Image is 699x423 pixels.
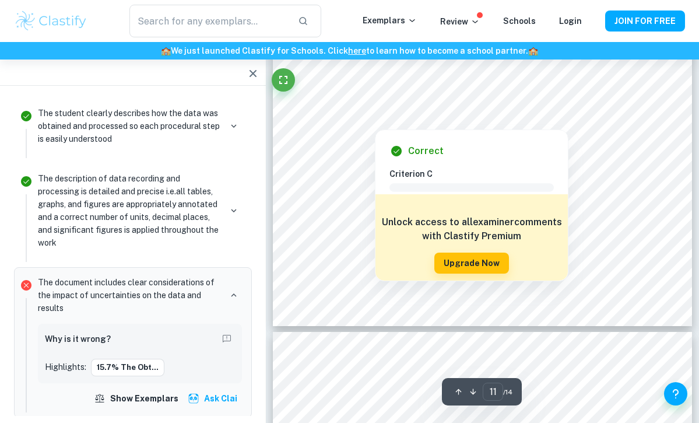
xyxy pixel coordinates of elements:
[528,46,538,55] span: 🏫
[348,46,366,55] a: here
[434,253,509,274] button: Upgrade Now
[185,388,242,409] button: Ask Clai
[381,215,562,243] h6: Unlock access to all examiner comments with Clastify Premium
[664,382,687,405] button: Help and Feedback
[45,333,111,345] h6: Why is it wrong?
[503,16,536,26] a: Schools
[272,68,295,92] button: Fullscreen
[389,167,563,180] h6: Criterion C
[19,278,33,292] svg: Incorrect
[408,144,444,158] h6: Correct
[14,9,88,33] img: Clastify logo
[161,46,171,55] span: 🏫
[129,5,289,37] input: Search for any exemplars...
[188,393,199,404] img: clai.svg
[363,14,417,27] p: Exemplars
[19,174,33,188] svg: Correct
[19,109,33,123] svg: Correct
[503,387,512,397] span: / 14
[45,361,86,373] p: Highlights:
[92,388,183,409] button: Show exemplars
[219,331,235,347] button: Report mistake/confusion
[38,172,221,249] p: The description of data recording and processing is detailed and precise i.e.all tables, graphs, ...
[440,15,480,28] p: Review
[2,44,697,57] h6: We just launched Clastify for Schools. Click to learn how to become a school partner.
[559,16,582,26] a: Login
[38,276,221,314] p: The document includes clear considerations of the impact of uncertainties on the data and results
[38,107,221,145] p: The student clearly describes how the data was obtained and processed so each procedural step is ...
[91,359,164,376] button: 15.7% The obt...
[605,11,685,32] button: JOIN FOR FREE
